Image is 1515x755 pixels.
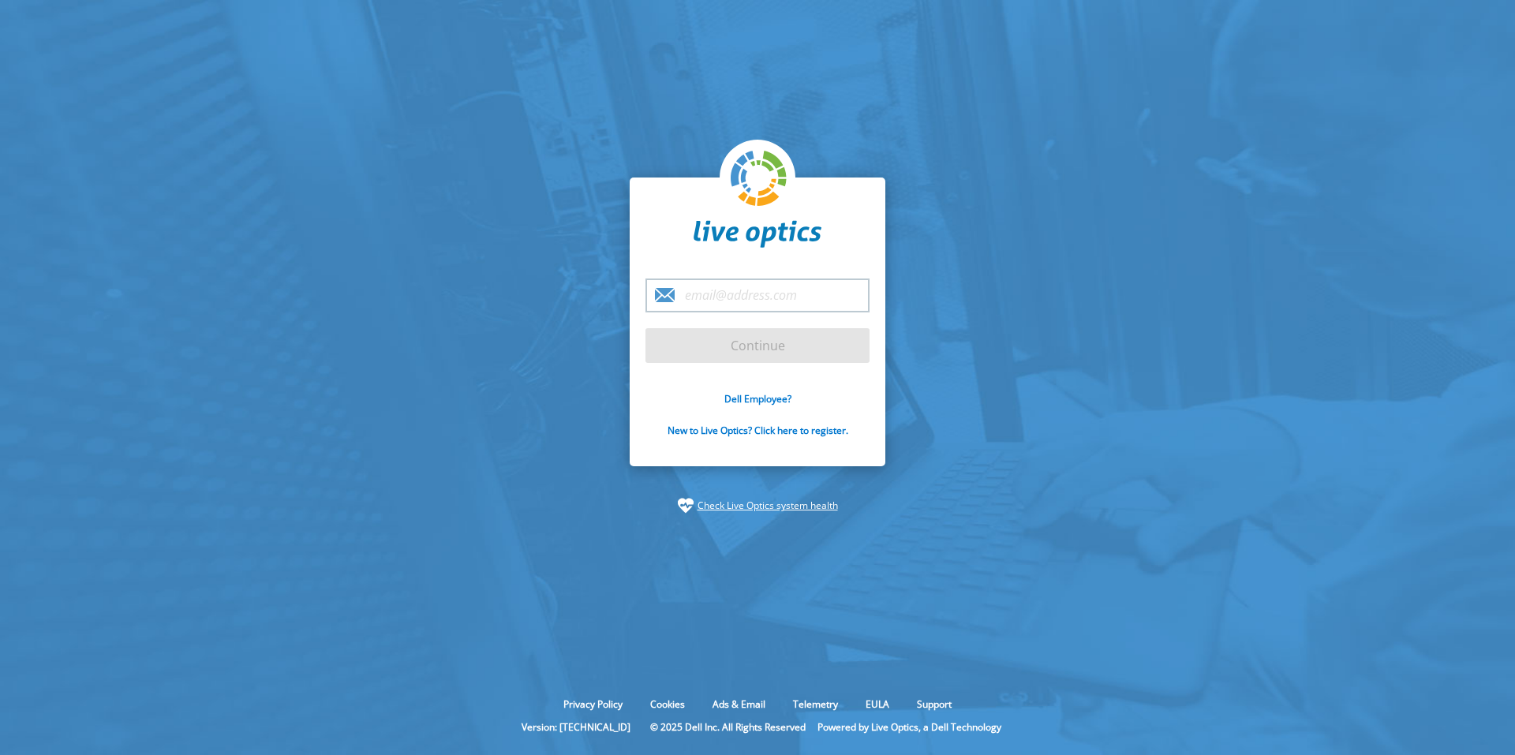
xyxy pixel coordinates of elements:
[694,220,821,249] img: liveoptics-word.svg
[724,392,791,406] a: Dell Employee?
[905,697,963,711] a: Support
[781,697,850,711] a: Telemetry
[701,697,777,711] a: Ads & Email
[645,278,870,312] input: email@address.com
[552,697,634,711] a: Privacy Policy
[514,720,638,734] li: Version: [TECHNICAL_ID]
[678,498,694,514] img: status-check-icon.svg
[854,697,901,711] a: EULA
[638,697,697,711] a: Cookies
[817,720,1001,734] li: Powered by Live Optics, a Dell Technology
[668,424,848,437] a: New to Live Optics? Click here to register.
[642,720,814,734] li: © 2025 Dell Inc. All Rights Reserved
[698,498,838,514] a: Check Live Optics system health
[731,151,787,207] img: liveoptics-logo.svg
